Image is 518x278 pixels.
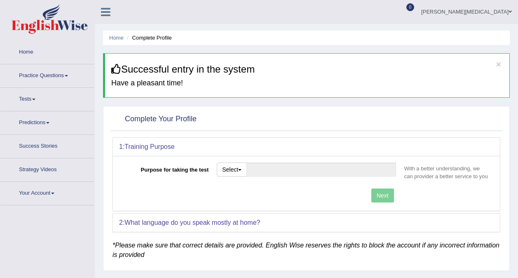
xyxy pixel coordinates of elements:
[0,111,94,132] a: Predictions
[406,3,415,11] span: 0
[113,113,197,125] h2: Complete Your Profile
[111,79,503,87] h4: Have a pleasant time!
[109,35,124,41] a: Home
[0,41,94,61] a: Home
[113,138,500,156] div: 1:
[0,64,94,85] a: Practice Questions
[113,242,499,259] em: *Please make sure that correct details are provided. English Wise reserves the rights to block th...
[0,135,94,155] a: Success Stories
[496,60,501,68] button: ×
[111,64,503,75] h3: Successful entry in the system
[0,182,94,203] a: Your Account
[125,34,171,42] li: Complete Profile
[217,163,247,177] button: Select
[0,88,94,108] a: Tests
[124,143,174,150] b: Training Purpose
[124,219,260,226] b: What language do you speak mostly at home?
[400,165,494,180] p: With a better understanding, we can provider a better service to you
[0,158,94,179] a: Strategy Videos
[119,163,213,174] label: Purpose for taking the test
[113,214,500,232] div: 2:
